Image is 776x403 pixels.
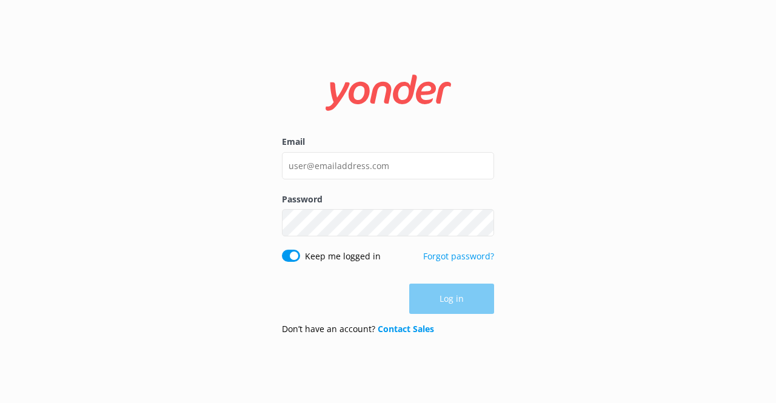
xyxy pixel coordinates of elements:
input: user@emailaddress.com [282,152,494,179]
button: Show password [470,211,494,235]
a: Contact Sales [378,323,434,335]
label: Password [282,193,494,206]
p: Don’t have an account? [282,322,434,336]
a: Forgot password? [423,250,494,262]
label: Keep me logged in [305,250,381,263]
label: Email [282,135,494,148]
